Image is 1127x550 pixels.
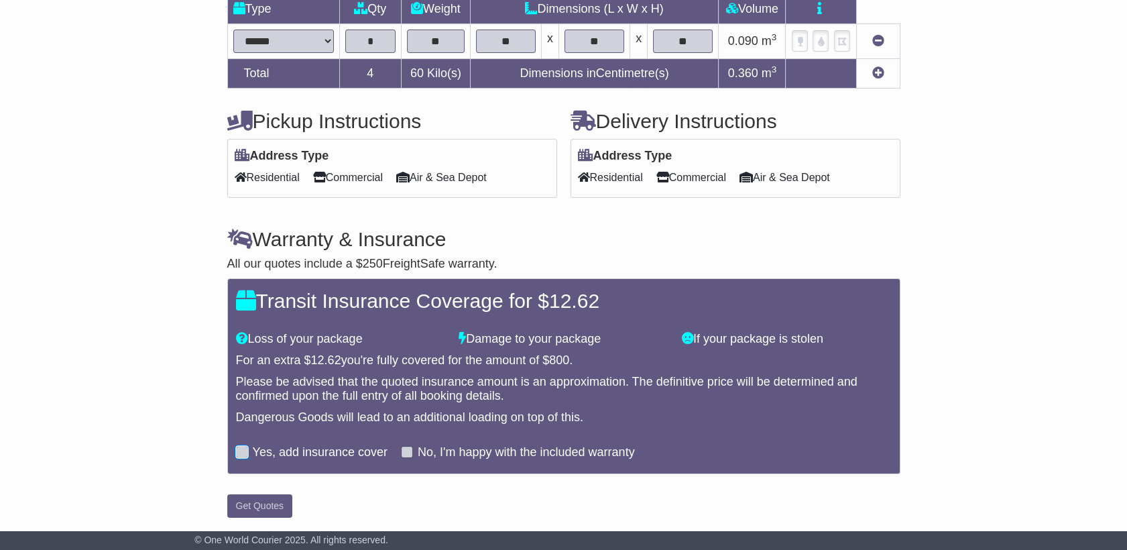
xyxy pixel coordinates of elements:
[675,332,898,347] div: If your package is stolen
[236,290,892,312] h4: Transit Insurance Coverage for $
[396,167,487,188] span: Air & Sea Depot
[470,59,719,89] td: Dimensions in Centimetre(s)
[762,34,777,48] span: m
[194,535,388,545] span: © One World Courier 2025. All rights reserved.
[227,228,900,250] h4: Warranty & Insurance
[571,110,900,132] h4: Delivery Instructions
[578,167,643,188] span: Residential
[363,257,383,270] span: 250
[656,167,726,188] span: Commercial
[236,353,892,368] div: For an extra $ you're fully covered for the amount of $ .
[227,59,339,89] td: Total
[235,149,329,164] label: Address Type
[541,24,558,59] td: x
[253,445,388,460] label: Yes, add insurance cover
[339,59,402,89] td: 4
[772,32,777,42] sup: 3
[872,66,884,80] a: Add new item
[227,494,293,518] button: Get Quotes
[236,410,892,425] div: Dangerous Goods will lead to an additional loading on top of this.
[762,66,777,80] span: m
[728,34,758,48] span: 0.090
[549,353,569,367] span: 800
[410,66,424,80] span: 60
[311,353,341,367] span: 12.62
[236,375,892,404] div: Please be advised that the quoted insurance amount is an approximation. The definitive price will...
[872,34,884,48] a: Remove this item
[578,149,672,164] label: Address Type
[313,167,383,188] span: Commercial
[549,290,599,312] span: 12.62
[229,332,453,347] div: Loss of your package
[227,110,557,132] h4: Pickup Instructions
[630,24,648,59] td: x
[418,445,635,460] label: No, I'm happy with the included warranty
[728,66,758,80] span: 0.360
[227,257,900,272] div: All our quotes include a $ FreightSafe warranty.
[772,64,777,74] sup: 3
[739,167,830,188] span: Air & Sea Depot
[235,167,300,188] span: Residential
[452,332,675,347] div: Damage to your package
[402,59,471,89] td: Kilo(s)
